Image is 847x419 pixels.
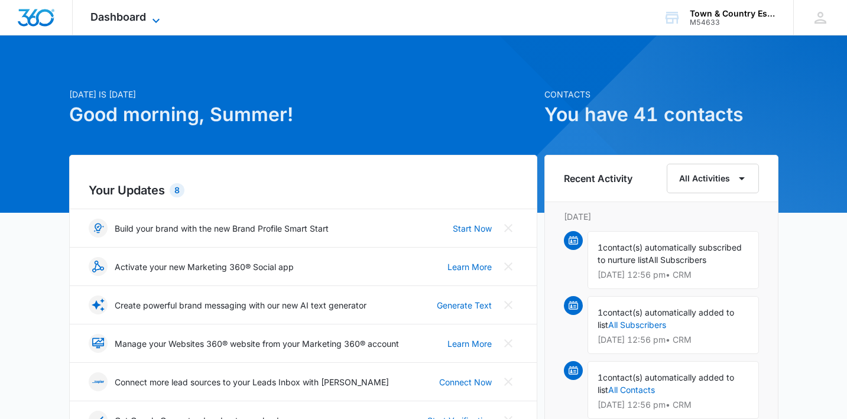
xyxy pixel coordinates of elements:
[598,307,603,317] span: 1
[499,334,518,353] button: Close
[648,255,706,265] span: All Subscribers
[499,257,518,276] button: Close
[499,295,518,314] button: Close
[608,385,655,395] a: All Contacts
[598,372,734,395] span: contact(s) automatically added to list
[115,376,389,388] p: Connect more lead sources to your Leads Inbox with [PERSON_NAME]
[90,11,146,23] span: Dashboard
[598,242,603,252] span: 1
[115,222,329,235] p: Build your brand with the new Brand Profile Smart Start
[598,372,603,382] span: 1
[544,88,778,100] p: Contacts
[564,210,759,223] p: [DATE]
[437,299,492,311] a: Generate Text
[544,100,778,129] h1: You have 41 contacts
[564,171,632,186] h6: Recent Activity
[598,401,749,409] p: [DATE] 12:56 pm • CRM
[439,376,492,388] a: Connect Now
[447,261,492,273] a: Learn More
[447,337,492,350] a: Learn More
[690,18,776,27] div: account id
[499,372,518,391] button: Close
[115,337,399,350] p: Manage your Websites 360® website from your Marketing 360® account
[598,271,749,279] p: [DATE] 12:56 pm • CRM
[598,242,742,265] span: contact(s) automatically subscribed to nurture list
[598,336,749,344] p: [DATE] 12:56 pm • CRM
[115,261,294,273] p: Activate your new Marketing 360® Social app
[608,320,666,330] a: All Subscribers
[69,100,537,129] h1: Good morning, Summer!
[170,183,184,197] div: 8
[499,219,518,238] button: Close
[453,222,492,235] a: Start Now
[690,9,776,18] div: account name
[89,181,518,199] h2: Your Updates
[598,307,734,330] span: contact(s) automatically added to list
[69,88,537,100] p: [DATE] is [DATE]
[667,164,759,193] button: All Activities
[115,299,366,311] p: Create powerful brand messaging with our new AI text generator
